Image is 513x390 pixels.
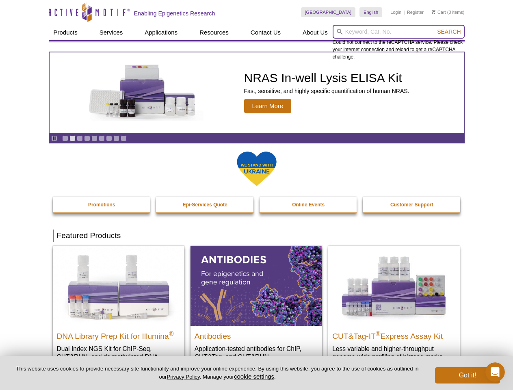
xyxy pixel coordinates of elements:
[432,9,446,15] a: Cart
[53,197,151,212] a: Promotions
[95,25,128,40] a: Services
[57,344,180,369] p: Dual Index NGS Kit for ChIP-Seq, CUT&RUN, and ds methylated DNA assays.
[82,65,203,121] img: NRAS In-well Lysis ELISA Kit
[57,328,180,340] h2: DNA Library Prep Kit for Illumina
[88,202,115,208] strong: Promotions
[435,367,500,383] button: Got it!
[140,25,182,40] a: Applications
[298,25,333,40] a: About Us
[113,135,119,141] a: Go to slide 8
[234,373,274,380] button: cookie settings
[156,197,254,212] a: Epi-Services Quote
[260,197,358,212] a: Online Events
[244,99,292,113] span: Learn More
[432,10,435,14] img: Your Cart
[53,230,461,242] h2: Featured Products
[84,135,90,141] a: Go to slide 4
[328,246,460,325] img: CUT&Tag-IT® Express Assay Kit
[359,7,382,17] a: English
[62,135,68,141] a: Go to slide 1
[363,197,461,212] a: Customer Support
[376,330,381,337] sup: ®
[195,25,234,40] a: Resources
[435,28,463,35] button: Search
[99,135,105,141] a: Go to slide 6
[183,202,227,208] strong: Epi-Services Quote
[332,344,456,361] p: Less variable and higher-throughput genome-wide profiling of histone marks​.
[50,52,464,133] article: NRAS In-well Lysis ELISA Kit
[121,135,127,141] a: Go to slide 9
[190,246,322,369] a: All Antibodies Antibodies Application-tested antibodies for ChIP, CUT&Tag, and CUT&RUN.
[51,135,57,141] a: Toggle autoplay
[407,9,424,15] a: Register
[432,7,465,17] li: (0 items)
[106,135,112,141] a: Go to slide 7
[91,135,97,141] a: Go to slide 5
[244,87,409,95] p: Fast, sensitive, and highly specific quantification of human NRAS.
[236,151,277,187] img: We Stand With Ukraine
[333,25,465,61] div: Could not connect to the reCAPTCHA service. Please check your internet connection and reload to g...
[244,72,409,84] h2: NRAS In-well Lysis ELISA Kit
[301,7,356,17] a: [GEOGRAPHIC_DATA]
[49,25,82,40] a: Products
[246,25,286,40] a: Contact Us
[292,202,325,208] strong: Online Events
[190,246,322,325] img: All Antibodies
[390,9,401,15] a: Login
[195,344,318,361] p: Application-tested antibodies for ChIP, CUT&Tag, and CUT&RUN.
[485,362,505,382] iframe: Intercom live chat
[53,246,184,325] img: DNA Library Prep Kit for Illumina
[195,328,318,340] h2: Antibodies
[328,246,460,369] a: CUT&Tag-IT® Express Assay Kit CUT&Tag-IT®Express Assay Kit Less variable and higher-throughput ge...
[437,28,461,35] span: Search
[167,374,199,380] a: Privacy Policy
[332,328,456,340] h2: CUT&Tag-IT Express Assay Kit
[333,25,465,39] input: Keyword, Cat. No.
[69,135,76,141] a: Go to slide 2
[134,10,215,17] h2: Enabling Epigenetics Research
[404,7,405,17] li: |
[169,330,174,337] sup: ®
[13,365,422,381] p: This website uses cookies to provide necessary site functionality and improve your online experie...
[390,202,433,208] strong: Customer Support
[77,135,83,141] a: Go to slide 3
[53,246,184,377] a: DNA Library Prep Kit for Illumina DNA Library Prep Kit for Illumina® Dual Index NGS Kit for ChIP-...
[50,52,464,133] a: NRAS In-well Lysis ELISA Kit NRAS In-well Lysis ELISA Kit Fast, sensitive, and highly specific qu...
